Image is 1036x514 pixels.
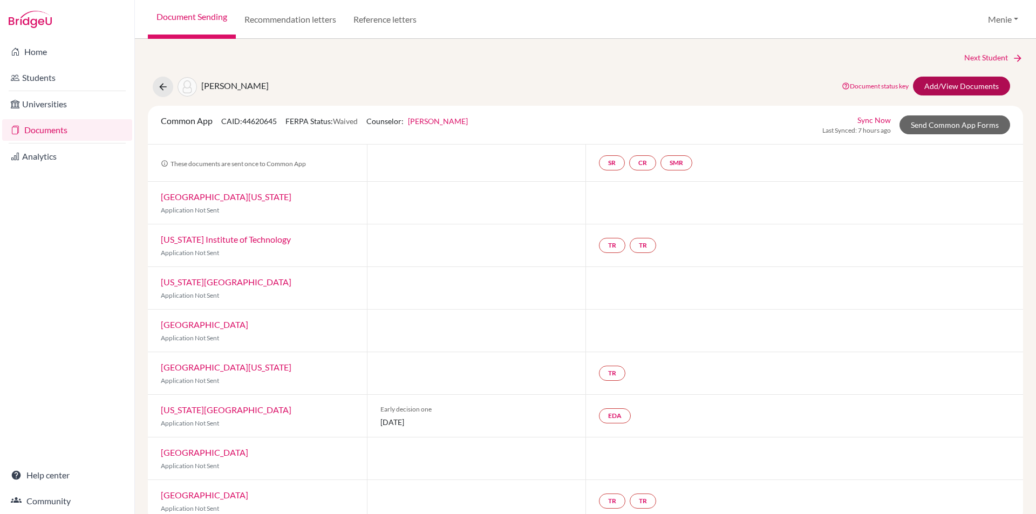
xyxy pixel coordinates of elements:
a: [GEOGRAPHIC_DATA] [161,447,248,457]
a: Add/View Documents [913,77,1010,95]
a: TR [599,238,625,253]
a: Community [2,490,132,512]
a: TR [599,366,625,381]
span: Application Not Sent [161,504,219,512]
a: TR [630,494,656,509]
img: Bridge-U [9,11,52,28]
a: [US_STATE][GEOGRAPHIC_DATA] [161,405,291,415]
span: Application Not Sent [161,206,219,214]
a: Document status key [842,82,909,90]
span: Waived [333,116,358,126]
a: SMR [660,155,692,170]
a: Send Common App Forms [899,115,1010,134]
span: Application Not Sent [161,376,219,385]
a: TR [599,494,625,509]
span: Common App [161,115,213,126]
span: Application Not Sent [161,249,219,257]
span: FERPA Status: [285,116,358,126]
a: [GEOGRAPHIC_DATA][US_STATE] [161,191,291,202]
a: [GEOGRAPHIC_DATA] [161,490,248,500]
a: TR [630,238,656,253]
span: These documents are sent once to Common App [161,160,306,168]
span: Counselor: [366,116,468,126]
a: Sync Now [857,114,891,126]
span: Application Not Sent [161,291,219,299]
span: [PERSON_NAME] [201,80,269,91]
span: CAID: 44620645 [221,116,277,126]
a: [US_STATE] Institute of Technology [161,234,291,244]
a: [GEOGRAPHIC_DATA][US_STATE] [161,362,291,372]
a: Students [2,67,132,88]
a: [GEOGRAPHIC_DATA] [161,319,248,330]
span: Last Synced: 7 hours ago [822,126,891,135]
button: Menie [983,9,1023,30]
a: [US_STATE][GEOGRAPHIC_DATA] [161,277,291,287]
span: [DATE] [380,416,573,428]
a: Analytics [2,146,132,167]
a: Documents [2,119,132,141]
a: Home [2,41,132,63]
a: Help center [2,464,132,486]
span: Early decision one [380,405,573,414]
a: Universities [2,93,132,115]
a: CR [629,155,656,170]
span: Application Not Sent [161,462,219,470]
a: [PERSON_NAME] [408,116,468,126]
a: EDA [599,408,631,423]
a: SR [599,155,625,170]
span: Application Not Sent [161,419,219,427]
span: Application Not Sent [161,334,219,342]
a: Next Student [964,52,1023,64]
